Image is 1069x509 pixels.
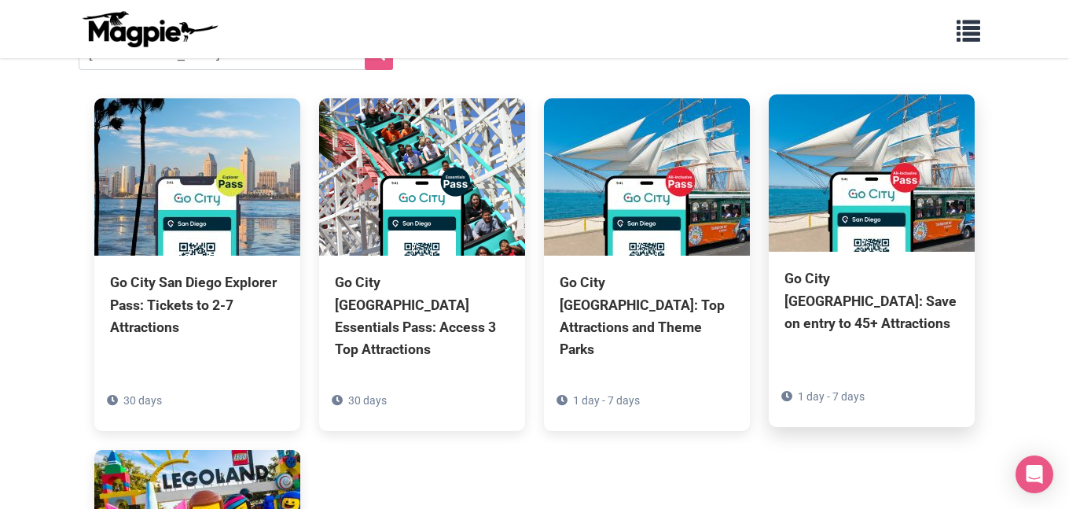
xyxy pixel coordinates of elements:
[335,271,509,360] div: Go City [GEOGRAPHIC_DATA] Essentials Pass: Access 3 Top Attractions
[319,98,525,431] a: Go City [GEOGRAPHIC_DATA] Essentials Pass: Access 3 Top Attractions 30 days
[123,394,162,407] span: 30 days
[544,98,750,256] img: Go City San Diego Pass: Top Attractions and Theme Parks
[769,94,975,252] img: Go City San Diego Pass: Save on entry to 45+ Attractions
[110,271,285,337] div: Go City San Diego Explorer Pass: Tickets to 2-7 Attractions
[560,271,734,360] div: Go City [GEOGRAPHIC_DATA]: Top Attractions and Theme Parks
[319,98,525,256] img: Go City San Diego Essentials Pass: Access 3 Top Attractions
[784,267,959,334] div: Go City [GEOGRAPHIC_DATA]: Save on entry to 45+ Attractions
[348,394,387,407] span: 30 days
[544,98,750,431] a: Go City [GEOGRAPHIC_DATA]: Top Attractions and Theme Parks 1 day - 7 days
[798,390,865,403] span: 1 day - 7 days
[79,10,220,48] img: logo-ab69f6fb50320c5b225c76a69d11143b.png
[769,94,975,404] a: Go City [GEOGRAPHIC_DATA]: Save on entry to 45+ Attractions 1 day - 7 days
[1016,456,1053,493] div: Open Intercom Messenger
[94,98,300,256] img: Go City San Diego Explorer Pass: Tickets to 2-7 Attractions
[94,98,300,408] a: Go City San Diego Explorer Pass: Tickets to 2-7 Attractions 30 days
[573,394,640,407] span: 1 day - 7 days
